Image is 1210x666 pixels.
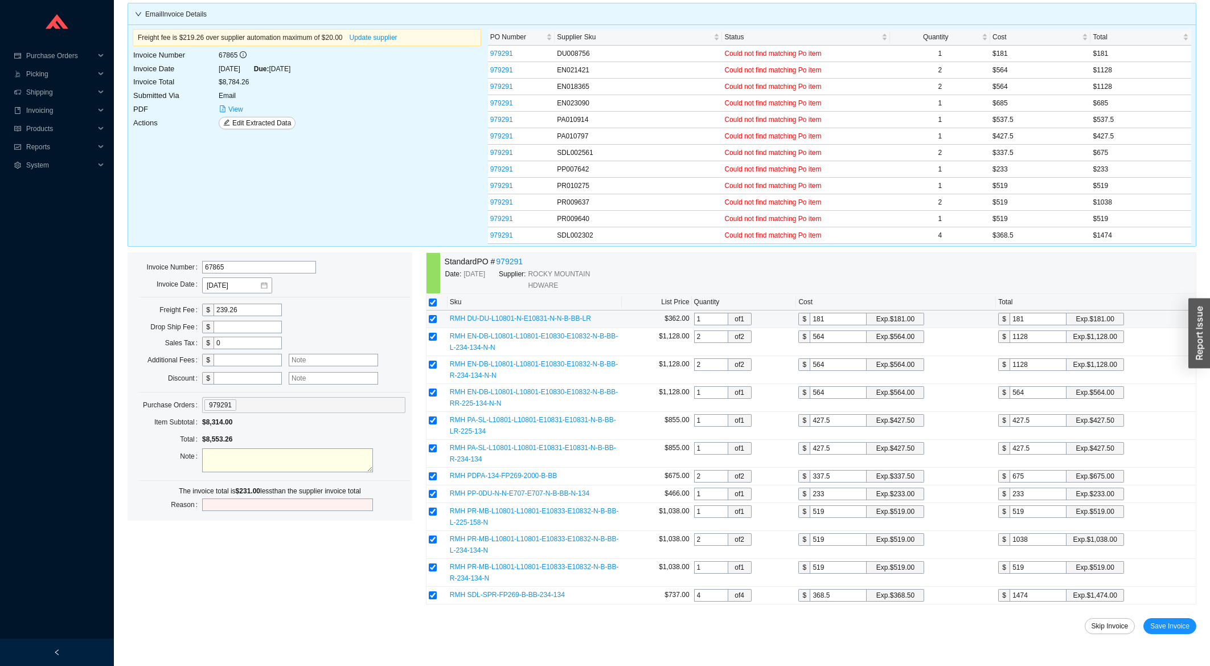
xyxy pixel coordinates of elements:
span: Reports [26,138,95,156]
th: Sku [448,294,622,310]
span: of 1 [728,506,751,517]
span: Due: [254,65,269,73]
th: Total sortable [1090,29,1191,46]
div: $1,128.00 [624,386,690,398]
input: Note [289,354,378,366]
div: Could not find matching Po item [724,197,887,208]
div: $ [202,372,214,385]
span: info-circle [240,51,247,58]
div: $855.00 [624,442,690,453]
td: $519 [990,211,1090,227]
div: Could not find matching Po item [724,97,887,109]
td: $233 [1090,161,1191,178]
span: of 2 [728,471,751,482]
td: 1 [890,161,990,178]
div: Exp. $427.50 [876,443,914,454]
span: of 2 [728,359,751,370]
td: $181 [1090,46,1191,62]
div: Could not find matching Po item [724,147,887,158]
div: $ [998,561,1010,574]
span: of 1 [728,562,751,573]
td: PP007642 [555,161,722,178]
td: Invoice Number [133,48,218,62]
span: Total [1093,31,1180,43]
div: $ [998,442,1010,455]
th: Supplier Sku sortable [555,29,722,46]
a: 979291 [490,132,513,140]
button: file-pdfView [219,103,244,116]
div: $1,128.00 [624,330,690,342]
td: EN023090 [555,95,722,112]
span: of 2 [728,534,751,545]
div: Exp. $427.50 [876,415,914,426]
a: 979291 [490,99,513,107]
div: Exp. $1,474.00 [1073,590,1117,601]
span: $231.00 [236,487,260,495]
a: 979291 [490,50,513,58]
td: PR009640 [555,211,722,227]
div: Could not find matching Po item [724,48,887,59]
span: Products [26,120,95,138]
span: $8,314.00 [202,418,232,426]
span: book [14,107,22,114]
td: Email [218,89,296,103]
div: Exp. $337.50 [876,471,914,482]
label: Total [180,431,202,447]
th: Total [996,294,1196,310]
div: $ [798,505,810,518]
span: Skip Invoice [1092,620,1129,632]
div: Exp. $564.00 [876,331,914,342]
td: 2 [890,194,990,211]
span: RMH SDL-SPR-FP269-B-BB-234-134 [450,591,565,599]
a: 979291 [496,255,523,268]
span: left [54,649,60,656]
div: Exp. $427.50 [1076,415,1114,426]
button: Save Invoice [1143,618,1196,634]
label: Additional Fees [147,352,202,368]
td: $181 [990,46,1090,62]
a: 979291 [490,149,513,157]
td: Submitted Via [133,89,218,103]
td: 1 [890,128,990,145]
button: Skip Invoice [1085,618,1135,634]
span: RMH DU-DU-L10801-N-E10831-N-N-B-BB-LR [450,314,591,322]
span: RMH EN-DB-L10801-L10801-E10830-E10832-N-B-BB-L-234-134-N-N [450,332,618,352]
td: $519 [1090,178,1191,194]
label: Purchase Orders [143,397,202,413]
div: $1,038.00 [624,533,690,545]
td: $1128 [1090,79,1191,95]
span: of 2 [728,331,751,342]
label: Sales Tax [165,335,202,351]
div: Exp. $427.50 [1076,443,1114,454]
td: PDF [133,103,218,116]
td: 67865 [218,48,296,62]
div: $ [998,505,1010,518]
span: Status [724,31,879,43]
div: Could not find matching Po item [724,64,887,76]
div: $ [998,358,1010,371]
div: Exp. $519.00 [876,562,914,573]
span: RMH EN-DB-L10801-L10801-E10830-E10832-N-B-BB-R-234-134-N-N [450,360,618,379]
div: Exp. $519.00 [876,506,914,517]
div: Could not find matching Po item [724,81,887,92]
div: $ [998,533,1010,546]
div: $1,038.00 [624,561,690,573]
td: 1 [890,178,990,194]
div: $ [798,386,810,399]
span: of 4 [728,590,751,601]
td: $519 [990,178,1090,194]
div: Exp. $1,038.00 [1073,534,1117,545]
div: $737.00 [624,589,690,600]
span: of 1 [728,313,751,325]
label: Item Subtotal [154,414,202,430]
span: down [135,11,142,18]
div: Exp. $181.00 [876,313,914,325]
td: $1474 [1090,227,1191,244]
div: Exp. $233.00 [1076,488,1114,500]
div: $ [998,470,1010,483]
a: 979291 [490,231,513,239]
div: $ [998,589,1010,602]
span: of 1 [728,443,751,454]
button: editEdit Extracted Data [219,117,296,129]
span: PO Number [490,31,544,43]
